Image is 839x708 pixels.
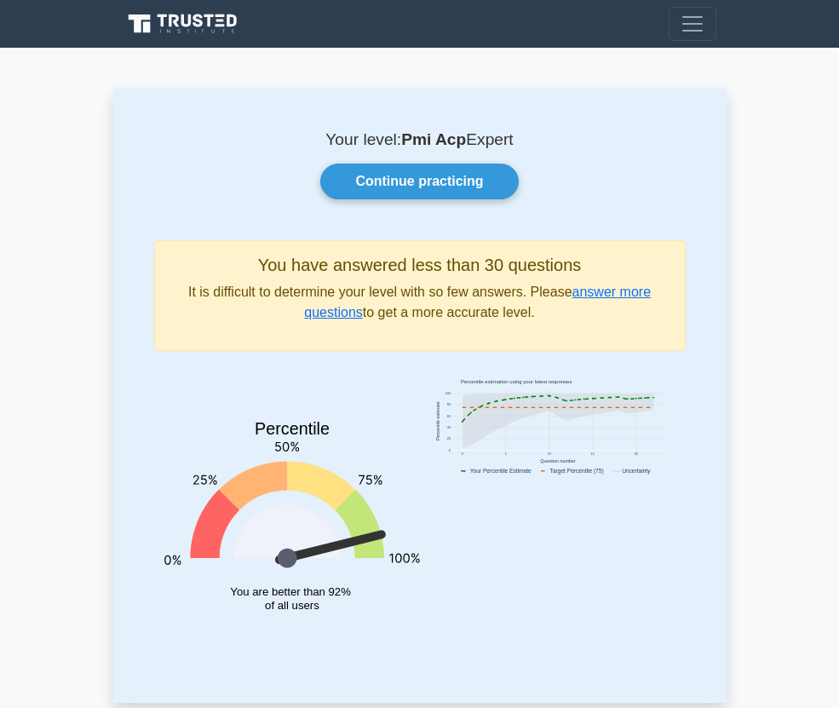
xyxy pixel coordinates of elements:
text: Percentile estimation using your latest responses [461,379,572,384]
h5: You have answered less than 30 questions [169,255,671,275]
text: 15 [590,452,594,456]
text: 20 [446,437,450,440]
text: 20 [634,452,637,456]
text: Percentile [255,419,330,438]
text: 60 [446,415,450,418]
text: Question number [540,458,576,463]
text: 0 [461,452,463,456]
b: Pmi Acp [401,130,466,148]
text: 5 [504,452,506,456]
button: Toggle navigation [669,7,716,41]
tspan: You are better than 92% [230,585,351,598]
a: Continue practicing [320,164,518,199]
text: 10 [547,452,550,456]
p: It is difficult to determine your level with so few answers. Please to get a more accurate level. [169,282,671,323]
text: 80 [446,403,450,406]
text: Percentile estimate [434,401,440,440]
tspan: of all users [265,599,319,612]
p: Your level: Expert [154,130,686,150]
text: 100 [445,392,450,395]
text: 40 [446,426,450,429]
text: 0 [448,449,450,452]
